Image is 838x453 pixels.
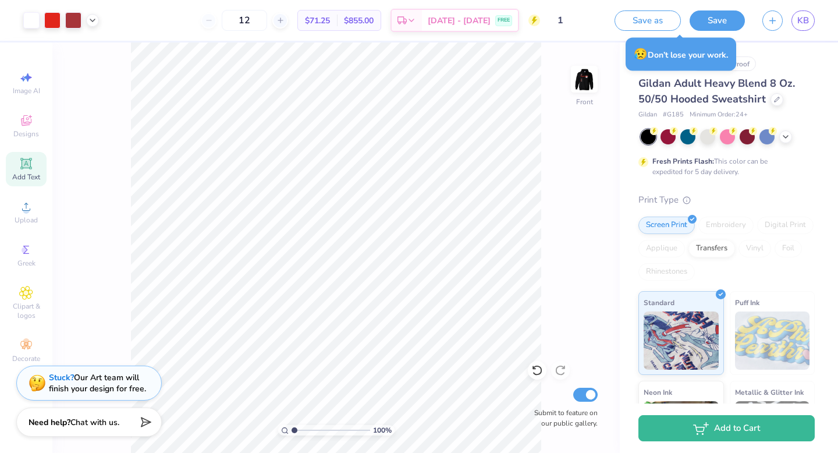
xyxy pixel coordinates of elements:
strong: Stuck? [49,372,74,383]
img: Front [573,68,596,91]
div: Print Type [638,193,815,207]
span: Gildan [638,110,657,120]
span: Designs [13,129,39,139]
input: – – [222,10,267,31]
div: Don’t lose your work. [626,38,736,71]
a: KB [791,10,815,31]
span: Minimum Order: 24 + [690,110,748,120]
span: $855.00 [344,15,374,27]
div: Transfers [688,240,735,257]
button: Save as [615,10,681,31]
span: 😥 [634,47,648,62]
span: # G185 [663,110,684,120]
span: Chat with us. [70,417,119,428]
span: Clipart & logos [6,302,47,320]
div: Applique [638,240,685,257]
div: Rhinestones [638,263,695,281]
span: Neon Ink [644,386,672,398]
input: Untitled Design [549,9,606,32]
span: Gildan Adult Heavy Blend 8 Oz. 50/50 Hooded Sweatshirt [638,76,795,106]
img: Standard [644,312,719,370]
div: This color can be expedited for 5 day delivery. [652,156,796,177]
span: Greek [17,259,35,268]
span: KB [797,14,809,27]
span: Decorate [12,354,40,363]
button: Save [690,10,745,31]
span: [DATE] - [DATE] [428,15,491,27]
span: Upload [15,215,38,225]
div: Embroidery [698,217,754,234]
img: Puff Ink [735,312,810,370]
span: $71.25 [305,15,330,27]
div: Front [576,97,593,107]
label: Submit to feature on our public gallery. [528,408,598,429]
span: Image AI [13,86,40,95]
div: Our Art team will finish your design for free. [49,372,146,394]
span: FREE [498,16,510,24]
button: Add to Cart [638,415,815,441]
span: Standard [644,296,674,309]
span: 100 % [373,425,392,436]
div: Foil [775,240,802,257]
div: Screen Print [638,217,695,234]
span: Add Text [12,172,40,182]
strong: Fresh Prints Flash: [652,157,714,166]
span: Metallic & Glitter Ink [735,386,804,398]
div: Digital Print [757,217,814,234]
strong: Need help? [29,417,70,428]
div: Vinyl [738,240,771,257]
span: Puff Ink [735,296,759,309]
